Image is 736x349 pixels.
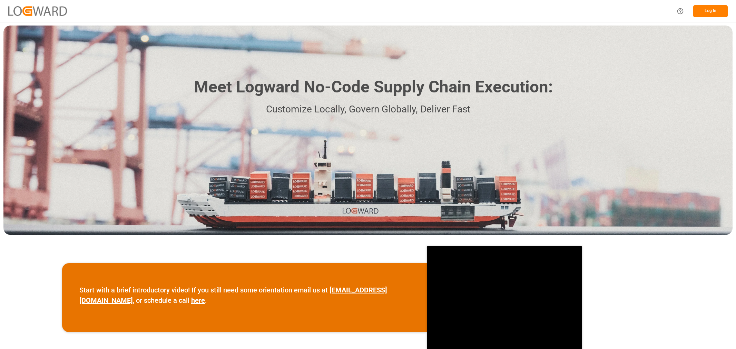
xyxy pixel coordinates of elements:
a: here [191,296,205,305]
p: Start with a brief introductory video! If you still need some orientation email us at , or schedu... [79,285,410,306]
h1: Meet Logward No-Code Supply Chain Execution: [194,75,553,99]
img: Logward_new_orange.png [8,6,67,16]
p: Customize Locally, Govern Globally, Deliver Fast [184,102,553,117]
button: Help Center [673,3,688,19]
button: Log In [693,5,728,17]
